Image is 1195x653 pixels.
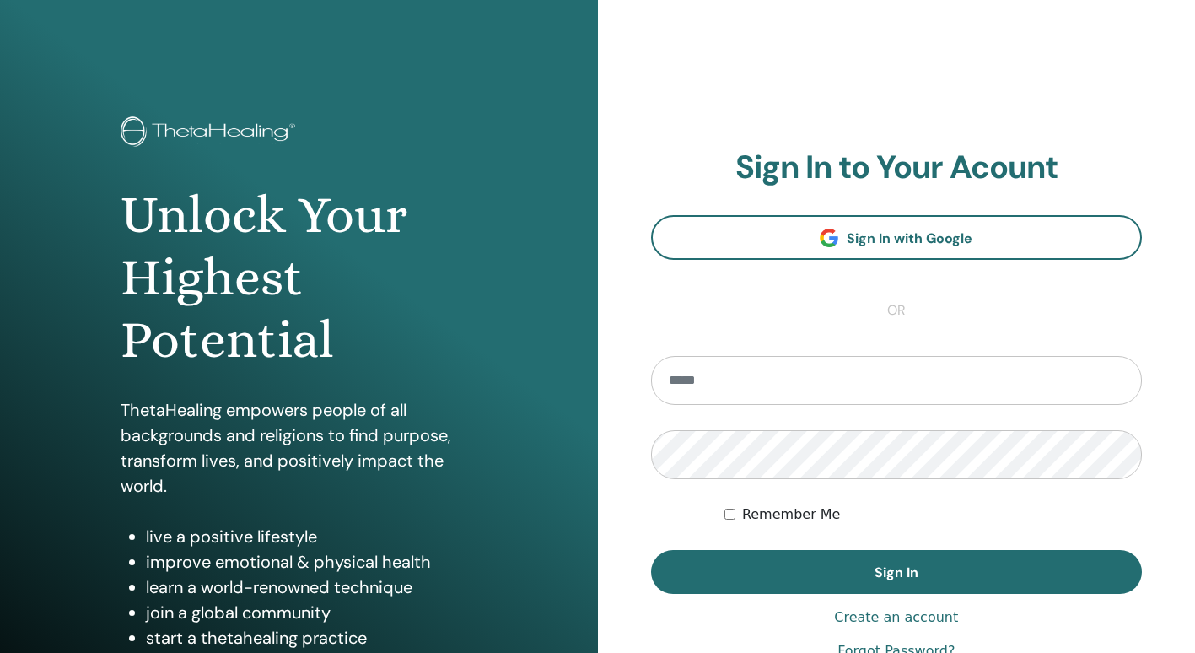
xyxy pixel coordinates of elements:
li: join a global community [146,600,476,625]
span: Sign In [875,564,918,581]
button: Sign In [651,550,1143,594]
p: ThetaHealing empowers people of all backgrounds and religions to find purpose, transform lives, a... [121,397,476,499]
div: Keep me authenticated indefinitely or until I manually logout [724,505,1142,525]
li: start a thetahealing practice [146,625,476,650]
li: learn a world-renowned technique [146,575,476,600]
label: Remember Me [742,505,841,525]
a: Sign In with Google [651,215,1143,260]
span: or [879,300,914,321]
a: Create an account [834,607,958,628]
li: improve emotional & physical health [146,549,476,575]
h1: Unlock Your Highest Potential [121,184,476,372]
h2: Sign In to Your Acount [651,148,1143,187]
span: Sign In with Google [847,229,972,247]
li: live a positive lifestyle [146,524,476,549]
